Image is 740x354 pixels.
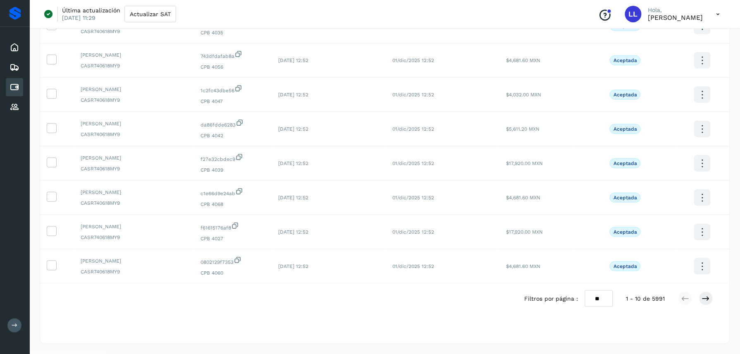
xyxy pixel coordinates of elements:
[506,263,540,269] span: $4,681.60 MXN
[81,28,187,35] span: CASR740618MY9
[62,14,95,22] p: [DATE] 11:29
[613,160,637,166] p: Aceptada
[201,84,265,94] span: 1c2fc43dbe56
[81,131,187,138] span: CASR740618MY9
[201,269,265,277] span: CPB 4060
[81,189,187,196] span: [PERSON_NAME]
[392,229,434,235] span: 01/dic/2025 12:52
[613,263,637,269] p: Aceptada
[81,154,187,162] span: [PERSON_NAME]
[81,62,187,69] span: CASR740618MY9
[201,63,265,71] span: CPB 4056
[613,92,637,98] p: Aceptada
[506,195,540,201] span: $4,681.60 MXN
[392,263,434,269] span: 01/dic/2025 12:52
[278,263,308,269] span: [DATE] 12:52
[392,195,434,201] span: 01/dic/2025 12:52
[81,268,187,275] span: CASR740618MY9
[648,7,703,14] p: Hola,
[6,78,23,96] div: Cuentas por pagar
[201,187,265,197] span: c1e66d9e24ab
[124,6,176,22] button: Actualizar SAT
[201,235,265,242] span: CPB 4027
[278,92,308,98] span: [DATE] 12:52
[626,294,665,303] span: 1 - 10 de 5991
[81,165,187,172] span: CASR740618MY9
[278,160,308,166] span: [DATE] 12:52
[278,57,308,63] span: [DATE] 12:52
[613,195,637,201] p: Aceptada
[201,132,265,139] span: CPB 4042
[506,126,539,132] span: $5,611.20 MXN
[6,38,23,57] div: Inicio
[506,160,543,166] span: $17,920.00 MXN
[81,223,187,230] span: [PERSON_NAME]
[130,11,171,17] span: Actualizar SAT
[278,229,308,235] span: [DATE] 12:52
[278,195,308,201] span: [DATE] 12:52
[524,294,578,303] span: Filtros por página :
[62,7,120,14] p: Última actualización
[392,126,434,132] span: 01/dic/2025 12:52
[201,256,265,266] span: 0802129f7353
[201,98,265,105] span: CPB 4047
[81,120,187,127] span: [PERSON_NAME]
[201,119,265,129] span: da86fdde6283
[392,92,434,98] span: 01/dic/2025 12:52
[201,50,265,60] span: 743dfdafab8a
[6,58,23,77] div: Embarques
[81,257,187,265] span: [PERSON_NAME]
[81,86,187,93] span: [PERSON_NAME]
[278,126,308,132] span: [DATE] 12:52
[201,222,265,232] span: f61615176af8
[648,14,703,22] p: Leticia Lugo Hernandez
[201,201,265,208] span: CPB 4068
[201,29,265,36] span: CPB 4035
[81,51,187,59] span: [PERSON_NAME]
[201,166,265,174] span: CPB 4039
[613,229,637,235] p: Aceptada
[81,199,187,207] span: CASR740618MY9
[392,160,434,166] span: 01/dic/2025 12:52
[613,126,637,132] p: Aceptada
[506,92,541,98] span: $4,032.00 MXN
[392,57,434,63] span: 01/dic/2025 12:52
[81,234,187,241] span: CASR740618MY9
[6,98,23,116] div: Proveedores
[506,57,540,63] span: $4,681.60 MXN
[81,96,187,104] span: CASR740618MY9
[201,153,265,163] span: f27e32cbdec9
[506,229,543,235] span: $17,920.00 MXN
[613,57,637,63] p: Aceptada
